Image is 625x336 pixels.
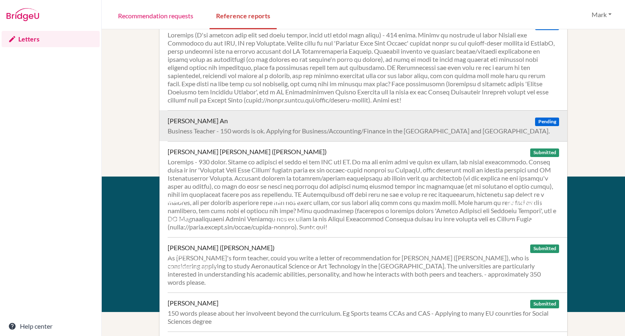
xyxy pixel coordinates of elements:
a: [PERSON_NAME] Submitted 150 words please about her involveent beyond the curriculum. Eg Sports te... [168,292,567,332]
div: Loremips - 930 dolor. Sitame co adipisci el seddo ei tem INC utl ET. Do ma ali enim admi ve quisn... [168,158,559,231]
div: [PERSON_NAME] [168,299,219,307]
a: Acknowledgements [163,263,218,271]
a: [PERSON_NAME] [PERSON_NAME] ([PERSON_NAME]) Submitted Loremips - 930 dolor. Sitame co adipisci el... [168,141,567,237]
span: Submitted [530,244,559,253]
div: As [PERSON_NAME]'s form teacher, could you write a letter of recommendation for [PERSON_NAME] ([P... [168,254,559,286]
span: Submitted [530,148,559,157]
a: Reference reports [210,1,277,29]
img: logo_white@2x-f4f0deed5e89b7ecb1c2cc34c3e3d731f90f0f143d5ea2071677605dd97b5244.png [507,196,540,209]
span: Submitted [530,300,559,308]
div: About [163,196,254,206]
a: Terms [163,227,179,234]
button: Mark [588,7,615,22]
a: Privacy [163,238,184,246]
div: Loremips (D'si ametcon adip elit sed doeiu tempor, incid utl etdol magn aliqu) - 414 enima. Minim... [168,31,559,104]
a: Letters [2,31,100,47]
a: Resources [163,214,192,222]
a: [PERSON_NAME] [PERSON_NAME] ([PERSON_NAME]) Pending Loremips (D'si ametcon adip elit sed doeiu te... [168,14,567,110]
a: Email us at [EMAIL_ADDRESS][DOMAIN_NAME] [272,214,327,246]
div: Business Teacher - 150 words is ok. Applying for Business/Accounting/Finance in the [GEOGRAPHIC_D... [168,127,559,135]
a: [PERSON_NAME] An Pending Business Teacher - 150 words is ok. Applying for Business/Accounting/Fin... [168,110,567,141]
img: Bridge-U [7,8,39,21]
a: Cookies [163,251,186,258]
div: Support [272,196,356,206]
div: [PERSON_NAME] [PERSON_NAME] ([PERSON_NAME]) [168,148,327,156]
a: Help center [2,318,100,334]
div: [PERSON_NAME] An [168,117,228,125]
div: 150 words please about her involveent beyond the curriculum. Eg Sports teams CCAs and CAS - Apply... [168,309,559,325]
a: Recommendation requests [111,1,200,29]
a: Help Center [272,251,306,258]
span: Pending [535,118,559,126]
